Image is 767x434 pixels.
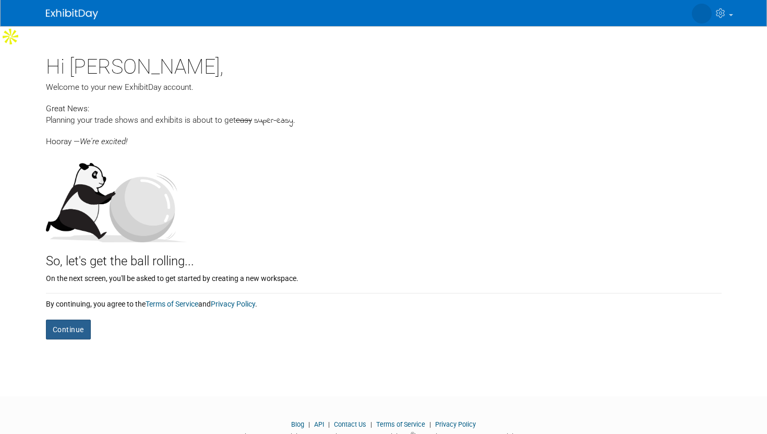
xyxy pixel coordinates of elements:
span: | [326,420,332,428]
a: Contact Us [334,420,366,428]
a: Privacy Policy [435,420,476,428]
a: Privacy Policy [211,300,255,308]
img: Let's get the ball rolling [46,153,187,242]
div: Hooray — [46,127,722,147]
div: Planning your trade shows and exhibits is about to get . [46,114,722,127]
a: API [314,420,324,428]
a: Terms of Service [146,300,198,308]
div: By continuing, you agree to the and . [46,294,722,309]
span: super-easy [254,115,293,127]
span: easy [236,115,252,125]
a: Terms of Service [376,420,425,428]
span: | [427,420,434,428]
div: Great News: [46,102,722,114]
div: So, let's get the ball rolling... [46,242,722,271]
div: Hi [PERSON_NAME], [46,47,722,81]
img: ExhibitDay [46,9,98,19]
span: We're excited! [80,137,127,146]
div: Welcome to your new ExhibitDay account. [46,81,722,93]
button: Continue [46,320,91,339]
span: | [306,420,313,428]
a: Blog [291,420,304,428]
div: On the next screen, you'll be asked to get started by creating a new workspace. [46,271,722,284]
span: | [368,420,375,428]
img: Emma McAneny [692,4,712,24]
